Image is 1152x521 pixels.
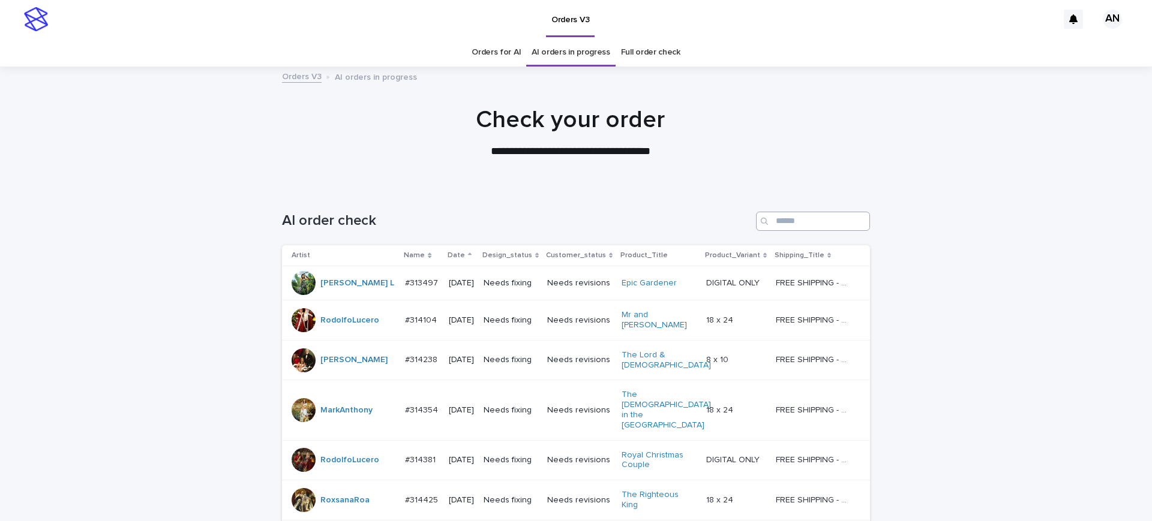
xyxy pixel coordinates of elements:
p: Needs fixing [484,405,538,415]
p: FREE SHIPPING - preview in 1-2 business days, after your approval delivery will take 5-10 b.d. [776,313,853,326]
p: 18 x 24 [706,313,736,326]
a: The Righteous King [622,490,697,510]
p: Name [404,249,425,262]
a: Mr and [PERSON_NAME] [622,310,697,330]
p: [DATE] [449,495,474,505]
a: [PERSON_NAME] L [320,278,394,288]
tr: [PERSON_NAME] L #313497#313497 [DATE]Needs fixingNeeds revisionsEpic Gardener DIGITAL ONLYDIGITAL... [282,266,870,300]
p: AI orders in progress [335,70,417,83]
p: FREE SHIPPING - preview in 1-2 business days, after your approval delivery will take 5-10 b.d. [776,403,853,415]
div: AN [1103,10,1122,29]
a: RoxsanaRoa [320,495,370,505]
tr: RoxsanaRoa #314425#314425 [DATE]Needs fixingNeeds revisionsThe Righteous King 18 x 2418 x 24 FREE... [282,480,870,520]
p: Artist [292,249,310,262]
p: FREE SHIPPING - preview in 1-2 business days, after your approval delivery will take 5-10 b.d. [776,276,853,288]
a: The Lord & [DEMOGRAPHIC_DATA] [622,350,711,371]
a: Orders V3 [282,69,322,83]
p: Needs fixing [484,355,538,365]
p: [DATE] [449,455,474,465]
p: Needs fixing [484,495,538,505]
tr: RodolfoLucero #314104#314104 [DATE]Needs fixingNeeds revisionsMr and [PERSON_NAME] 18 x 2418 x 24... [282,300,870,341]
p: [DATE] [449,405,474,415]
a: Orders for AI [472,38,521,67]
p: [DATE] [449,278,474,288]
tr: RodolfoLucero #314381#314381 [DATE]Needs fixingNeeds revisionsRoyal Christmas Couple DIGITAL ONLY... [282,440,870,480]
a: Epic Gardener [622,278,677,288]
p: Needs revisions [547,355,612,365]
p: 8 x 10 [706,353,731,365]
p: #313497 [405,276,440,288]
p: Product_Variant [705,249,760,262]
p: Needs revisions [547,405,612,415]
p: #314104 [405,313,439,326]
p: Needs fixing [484,455,538,465]
p: Shipping_Title [775,249,824,262]
p: Design_status [482,249,532,262]
p: [DATE] [449,355,474,365]
p: #314381 [405,453,438,465]
input: Search [756,212,870,231]
a: AI orders in progress [532,38,610,67]
p: Needs revisions [547,495,612,505]
p: Needs revisions [547,455,612,465]
a: RodolfoLucero [320,455,379,465]
a: MarkAnthony [320,405,373,415]
p: FREE SHIPPING - preview in 1-2 business days, after your approval delivery will take 5-10 b.d. [776,493,853,505]
p: #314425 [405,493,440,505]
p: 18 x 24 [706,403,736,415]
p: FREE SHIPPING - preview in 1-2 business days, after your approval delivery will take 5-10 b.d. [776,353,853,365]
a: [PERSON_NAME] [320,355,388,365]
p: DIGITAL ONLY [706,276,762,288]
p: Date [448,249,465,262]
h1: AI order check [282,212,751,230]
p: 18 x 24 [706,493,736,505]
img: stacker-logo-s-only.png [24,7,48,31]
a: Full order check [621,38,680,67]
p: FREE SHIPPING - preview in 1-2 business days, after your approval delivery will take 5-10 b.d. [776,453,853,465]
tr: [PERSON_NAME] #314238#314238 [DATE]Needs fixingNeeds revisionsThe Lord & [DEMOGRAPHIC_DATA] 8 x 1... [282,340,870,380]
a: RodolfoLucero [320,315,379,326]
p: #314238 [405,353,440,365]
p: Needs revisions [547,315,612,326]
p: Needs fixing [484,278,538,288]
p: #314354 [405,403,440,415]
p: Needs revisions [547,278,612,288]
tr: MarkAnthony #314354#314354 [DATE]Needs fixingNeeds revisionsThe [DEMOGRAPHIC_DATA] in the [GEOGRA... [282,380,870,440]
a: The [DEMOGRAPHIC_DATA] in the [GEOGRAPHIC_DATA] [622,390,711,430]
p: Product_Title [620,249,668,262]
p: DIGITAL ONLY [706,453,762,465]
a: Royal Christmas Couple [622,450,697,471]
p: [DATE] [449,315,474,326]
p: Needs fixing [484,315,538,326]
h1: Check your order [277,106,865,134]
p: Customer_status [546,249,606,262]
